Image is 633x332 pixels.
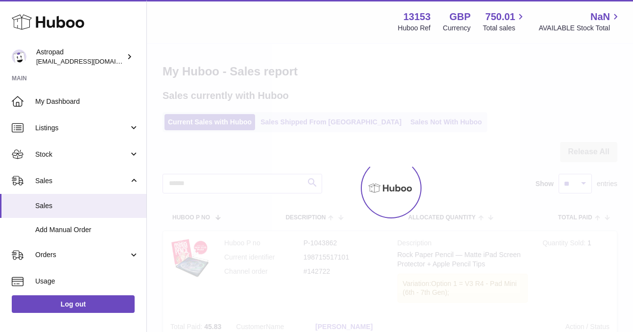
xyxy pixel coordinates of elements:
span: Add Manual Order [35,225,139,235]
span: [EMAIL_ADDRESS][DOMAIN_NAME] [36,57,144,65]
span: NaN [590,10,610,24]
div: Astropad [36,47,124,66]
a: Log out [12,295,135,313]
span: Usage [35,277,139,286]
a: 750.01 Total sales [483,10,526,33]
span: Stock [35,150,129,159]
strong: GBP [449,10,470,24]
span: Orders [35,250,129,260]
strong: 13153 [403,10,431,24]
span: 750.01 [485,10,515,24]
a: NaN AVAILABLE Stock Total [539,10,621,33]
span: Listings [35,123,129,133]
img: matt@astropad.com [12,49,26,64]
div: Huboo Ref [398,24,431,33]
span: Sales [35,201,139,211]
span: AVAILABLE Stock Total [539,24,621,33]
span: Sales [35,176,129,186]
div: Currency [443,24,471,33]
span: My Dashboard [35,97,139,106]
span: Total sales [483,24,526,33]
